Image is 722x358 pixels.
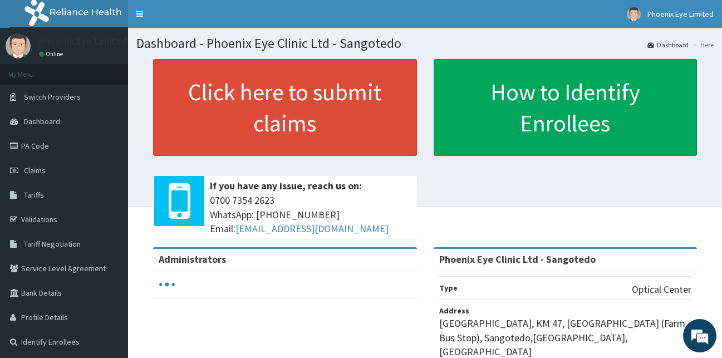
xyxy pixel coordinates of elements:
[439,283,458,293] b: Type
[235,222,389,235] a: [EMAIL_ADDRESS][DOMAIN_NAME]
[647,9,714,19] span: Phoenix Eye Limited
[153,59,417,156] a: Click here to submit claims
[210,179,362,192] b: If you have any issue, reach us on:
[159,276,175,293] svg: audio-loading
[632,282,691,297] p: Optical Center
[24,190,44,200] span: Tariffs
[439,253,596,266] strong: Phoenix Eye Clinic Ltd - Sangotedo
[24,239,81,249] span: Tariff Negotiation
[210,193,411,236] span: 0700 7354 2623 WhatsApp: [PHONE_NUMBER] Email:
[39,36,127,46] p: Phoenix Eye Limited
[24,116,60,126] span: Dashboard
[136,36,714,51] h1: Dashboard - Phoenix Eye Clinic Ltd - Sangotedo
[690,40,714,50] li: Here
[24,165,46,175] span: Claims
[24,92,81,102] span: Switch Providers
[39,50,66,58] a: Online
[6,33,31,58] img: User Image
[434,59,698,156] a: How to Identify Enrollees
[627,7,641,21] img: User Image
[647,40,689,50] a: Dashboard
[439,306,469,316] b: Address
[159,253,226,266] b: Administrators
